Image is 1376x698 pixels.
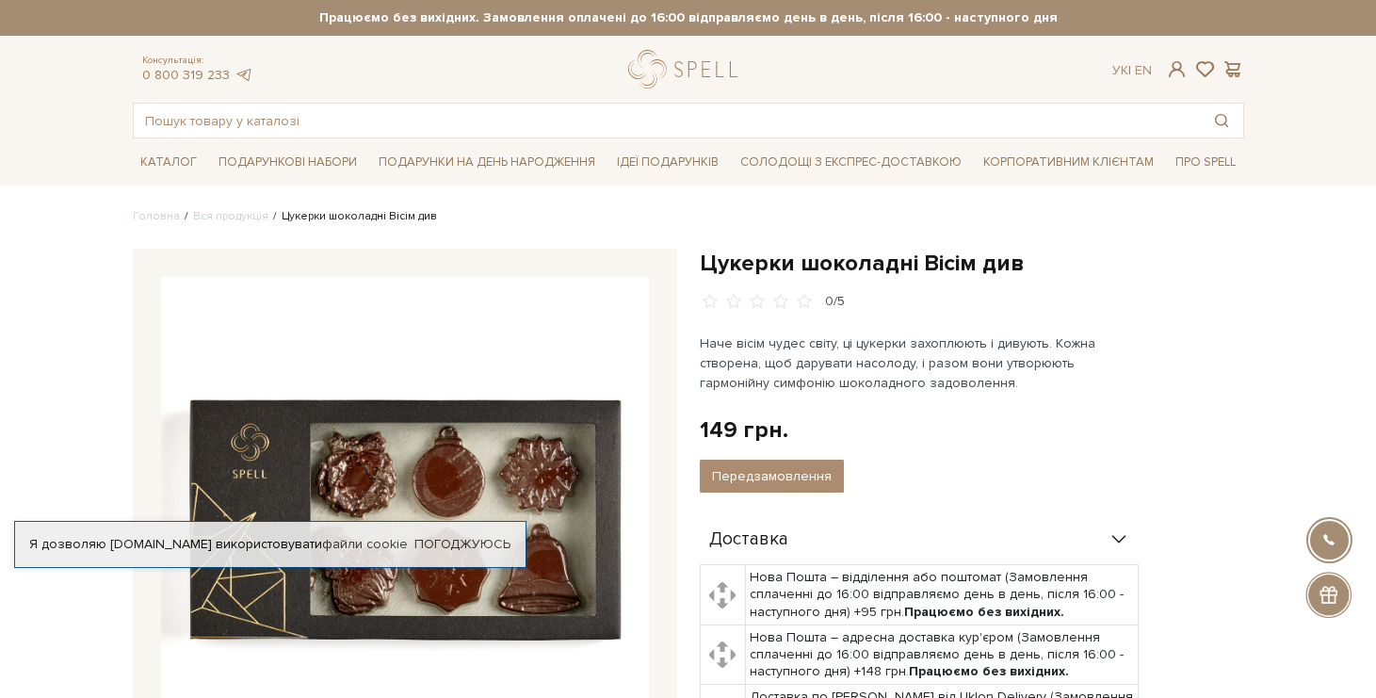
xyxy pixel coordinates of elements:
[1135,62,1152,78] a: En
[745,565,1138,625] td: Нова Пошта – відділення або поштомат (Замовлення сплаченні до 16:00 відправляємо день в день, піс...
[142,55,253,67] span: Консультація:
[211,148,364,177] a: Подарункові набори
[700,333,1141,393] p: Наче вісім чудес світу, ці цукерки захоплюють і дивують. Кожна створена, щоб дарувати насолоду, і...
[700,460,844,493] button: Передзамовлення
[322,536,408,552] a: файли cookie
[1112,62,1152,79] div: Ук
[700,415,788,445] div: 149 грн.
[1128,62,1131,78] span: |
[371,148,603,177] a: Подарунки на День народження
[133,209,180,223] a: Головна
[1200,104,1243,138] button: Пошук товару у каталозі
[628,50,746,89] a: logo
[15,536,526,553] div: Я дозволяю [DOMAIN_NAME] використовувати
[133,148,204,177] a: Каталог
[1168,148,1243,177] a: Про Spell
[414,536,510,553] a: Погоджуюсь
[609,148,726,177] a: Ідеї подарунків
[142,67,230,83] a: 0 800 319 233
[909,663,1069,679] b: Працюємо без вихідних.
[134,104,1200,138] input: Пошук товару у каталозі
[976,148,1161,177] a: Корпоративним клієнтам
[700,249,1244,278] h1: Цукерки шоколадні Вісім див
[825,293,845,311] div: 0/5
[268,208,437,225] li: Цукерки шоколадні Вісім див
[193,209,268,223] a: Вся продукція
[709,531,788,548] span: Доставка
[133,9,1244,26] strong: Працюємо без вихідних. Замовлення оплачені до 16:00 відправляємо день в день, після 16:00 - насту...
[745,625,1138,685] td: Нова Пошта – адресна доставка кур'єром (Замовлення сплаченні до 16:00 відправляємо день в день, п...
[733,146,969,178] a: Солодощі з експрес-доставкою
[235,67,253,83] a: telegram
[904,604,1064,620] b: Працюємо без вихідних.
